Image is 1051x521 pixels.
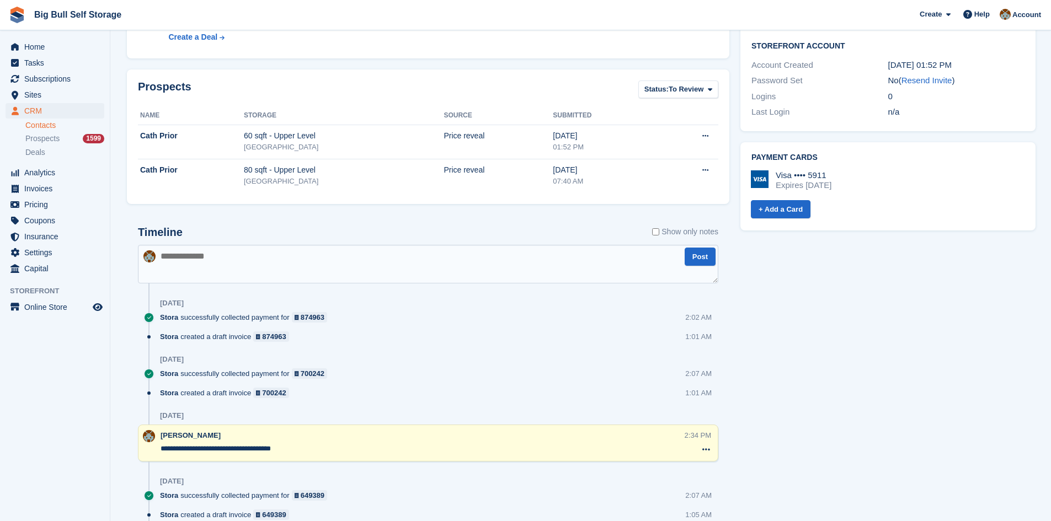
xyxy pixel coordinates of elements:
[888,74,1025,87] div: No
[25,147,104,158] a: Deals
[244,107,444,125] th: Storage
[553,142,656,153] div: 01:52 PM
[751,106,888,119] div: Last Login
[24,87,90,103] span: Sites
[751,74,888,87] div: Password Set
[160,388,178,398] span: Stora
[25,133,104,144] a: Prospects 1599
[140,164,244,176] div: Cath Prior
[253,331,289,342] a: 874963
[143,250,156,262] img: Mike Llewellen Palmer
[751,200,810,218] a: + Add a Card
[685,331,712,342] div: 1:01 AM
[685,509,712,520] div: 1:05 AM
[6,299,104,315] a: menu
[24,71,90,87] span: Subscriptions
[168,31,217,43] div: Create a Deal
[160,355,184,364] div: [DATE]
[138,107,244,125] th: Name
[262,388,286,398] div: 700242
[444,107,553,125] th: Source
[25,133,60,144] span: Prospects
[25,147,45,158] span: Deals
[160,312,178,323] span: Stora
[751,170,769,188] img: Visa Logo
[888,90,1025,103] div: 0
[24,197,90,212] span: Pricing
[920,9,942,20] span: Create
[685,368,712,379] div: 2:07 AM
[160,509,295,520] div: created a draft invoice
[685,312,712,323] div: 2:02 AM
[24,181,90,196] span: Invoices
[301,368,324,379] div: 700242
[652,226,718,238] label: Show only notes
[160,388,295,398] div: created a draft invoice
[292,368,328,379] a: 700242
[160,509,178,520] span: Stora
[24,299,90,315] span: Online Store
[6,165,104,180] a: menu
[24,261,90,276] span: Capital
[6,197,104,212] a: menu
[160,331,295,342] div: created a draft invoice
[6,39,104,55] a: menu
[444,164,553,176] div: Price reveal
[6,213,104,228] a: menu
[301,312,324,323] div: 874963
[553,164,656,176] div: [DATE]
[244,142,444,153] div: [GEOGRAPHIC_DATA]
[140,130,244,142] div: Cath Prior
[899,76,955,85] span: ( )
[24,39,90,55] span: Home
[6,71,104,87] a: menu
[974,9,990,20] span: Help
[685,430,711,441] div: 2:34 PM
[160,490,333,501] div: successfully collected payment for
[644,84,669,95] span: Status:
[10,286,110,297] span: Storefront
[301,490,324,501] div: 649389
[25,120,104,131] a: Contacts
[6,261,104,276] a: menu
[83,134,104,143] div: 1599
[160,331,178,342] span: Stora
[1000,9,1011,20] img: Mike Llewellen Palmer
[160,490,178,501] span: Stora
[553,130,656,142] div: [DATE]
[24,55,90,71] span: Tasks
[143,430,155,442] img: Mike Llewellen Palmer
[292,312,328,323] a: 874963
[6,103,104,119] a: menu
[553,176,656,187] div: 07:40 AM
[160,299,184,308] div: [DATE]
[553,107,656,125] th: Submitted
[888,59,1025,72] div: [DATE] 01:52 PM
[24,213,90,228] span: Coupons
[751,153,1025,162] h2: Payment cards
[1012,9,1041,20] span: Account
[685,388,712,398] div: 1:01 AM
[751,59,888,72] div: Account Created
[160,368,333,379] div: successfully collected payment for
[262,509,286,520] div: 649389
[24,245,90,260] span: Settings
[160,477,184,486] div: [DATE]
[685,490,712,501] div: 2:07 AM
[6,181,104,196] a: menu
[751,40,1025,51] h2: Storefront Account
[901,76,952,85] a: Resend Invite
[138,226,183,239] h2: Timeline
[292,490,328,501] a: 649389
[6,55,104,71] a: menu
[751,90,888,103] div: Logins
[24,165,90,180] span: Analytics
[685,248,716,266] button: Post
[262,331,286,342] div: 874963
[6,229,104,244] a: menu
[244,130,444,142] div: 60 sqft - Upper Level
[138,80,191,101] h2: Prospects
[160,411,184,420] div: [DATE]
[638,80,718,99] button: Status: To Review
[253,388,289,398] a: 700242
